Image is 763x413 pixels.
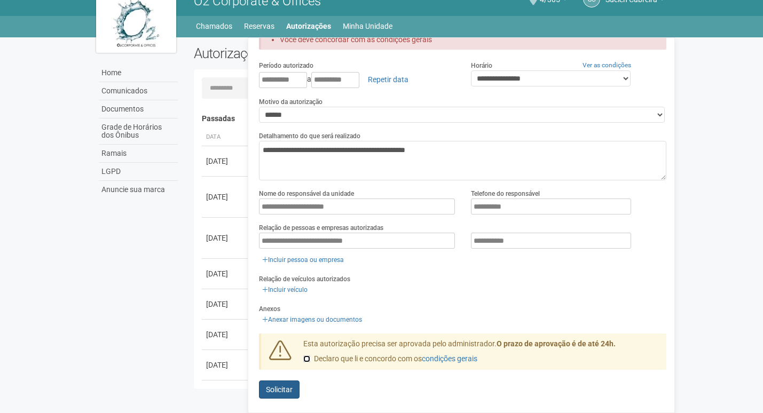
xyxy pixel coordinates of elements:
span: Solicitar [266,385,293,394]
div: Esta autorização precisa ser aprovada pelo administrador. [295,339,667,370]
a: Chamados [196,19,232,34]
div: [DATE] [206,192,246,202]
label: Período autorizado [259,61,313,70]
button: Solicitar [259,380,300,399]
a: LGPD [99,163,178,181]
a: Reservas [244,19,274,34]
a: Home [99,64,178,82]
a: Repetir data [361,70,415,89]
a: Comunicados [99,82,178,100]
label: Horário [471,61,492,70]
div: a [259,70,455,89]
a: Autorizações [286,19,331,34]
h2: Autorizações [194,45,422,61]
th: Data [202,129,250,146]
label: Telefone do responsável [471,189,540,198]
div: [DATE] [206,329,246,340]
a: Grade de Horários dos Ônibus [99,118,178,145]
li: Você deve concordar com as condições gerais [280,35,648,44]
label: Relação de pessoas e empresas autorizadas [259,223,383,233]
div: [DATE] [206,156,246,166]
label: Detalhamento do que será realizado [259,131,360,141]
div: [DATE] [206,268,246,279]
input: Declaro que li e concordo com oscondições gerais [303,355,310,362]
div: [DATE] [206,360,246,370]
label: Motivo da autorização [259,97,322,107]
a: Incluir veículo [259,284,311,296]
div: [DATE] [206,233,246,243]
a: Incluir pessoa ou empresa [259,254,347,266]
a: Anexar imagens ou documentos [259,314,365,325]
label: Declaro que li e concordo com os [303,354,477,364]
h4: Passadas [202,115,659,123]
a: Minha Unidade [343,19,392,34]
label: Nome do responsável da unidade [259,189,354,198]
a: Anuncie sua marca [99,181,178,198]
div: [DATE] [206,299,246,309]
strong: O prazo de aprovação é de até 24h. [497,339,616,348]
label: Relação de veículos autorizados [259,274,350,284]
a: condições gerais [422,354,477,363]
a: Ramais [99,145,178,163]
a: Documentos [99,100,178,118]
label: Anexos [259,304,280,314]
a: Ver as condições [583,61,631,69]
